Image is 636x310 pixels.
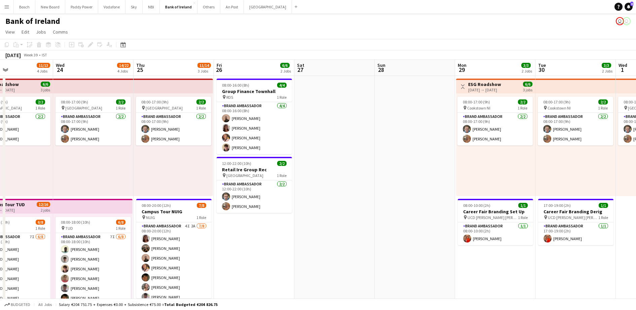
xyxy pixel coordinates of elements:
div: IST [42,52,47,57]
button: An Post [220,0,244,13]
button: Vodafone [98,0,125,13]
a: 8 [625,3,633,11]
button: New Board [35,0,65,13]
div: [DATE] [5,52,21,58]
button: Budgeted [3,301,31,308]
span: Total Budgeted €204 826.75 [164,302,218,307]
button: [GEOGRAPHIC_DATA] [244,0,292,13]
button: Others [197,0,220,13]
span: Comms [53,29,68,35]
div: Salary €204 751.75 + Expenses €0.00 + Subsistence €75.00 = [59,302,218,307]
a: Comms [50,28,71,36]
span: All jobs [37,302,53,307]
button: Bosch [14,0,35,13]
h1: Bank of Ireland [5,16,60,26]
span: View [5,29,15,35]
span: 8 [630,2,633,6]
span: Week 39 [22,52,39,57]
a: Jobs [33,28,49,36]
app-user-avatar: Katie Shovlin [623,17,631,25]
a: View [3,28,17,36]
a: Edit [19,28,32,36]
span: Budgeted [11,302,30,307]
button: Sky [125,0,143,13]
button: Paddy Power [65,0,98,13]
span: Edit [22,29,29,35]
span: Jobs [36,29,46,35]
button: NBI [143,0,160,13]
button: Bank of Ireland [160,0,197,13]
app-user-avatar: Katie Shovlin [616,17,624,25]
